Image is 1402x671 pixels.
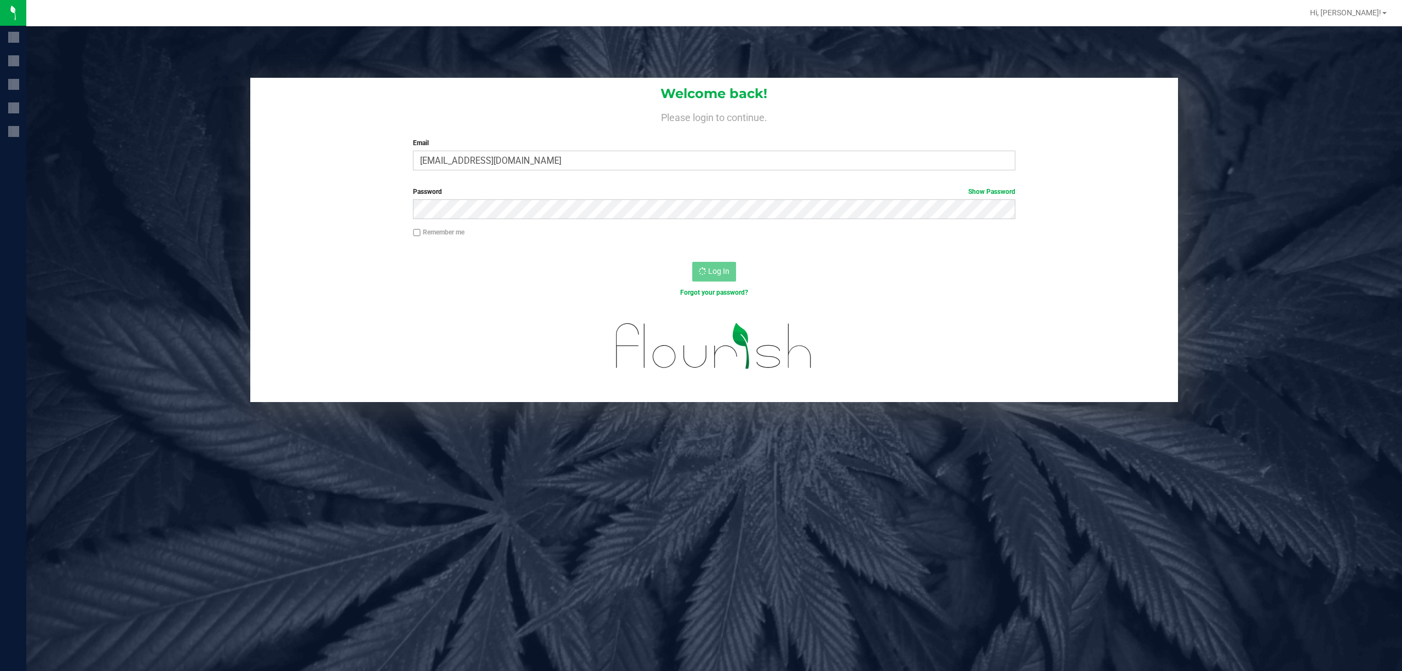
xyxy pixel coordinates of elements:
span: Password [413,188,442,196]
span: Hi, [PERSON_NAME]! [1310,8,1381,17]
h1: Welcome back! [250,87,1179,101]
label: Email [413,138,1015,148]
a: Show Password [968,188,1015,196]
span: Log In [708,267,729,276]
button: Log In [692,262,736,282]
a: Forgot your password? [680,289,748,296]
input: Remember me [413,229,421,237]
label: Remember me [413,227,464,237]
h4: Please login to continue. [250,110,1179,123]
img: flourish_logo.svg [598,309,830,383]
